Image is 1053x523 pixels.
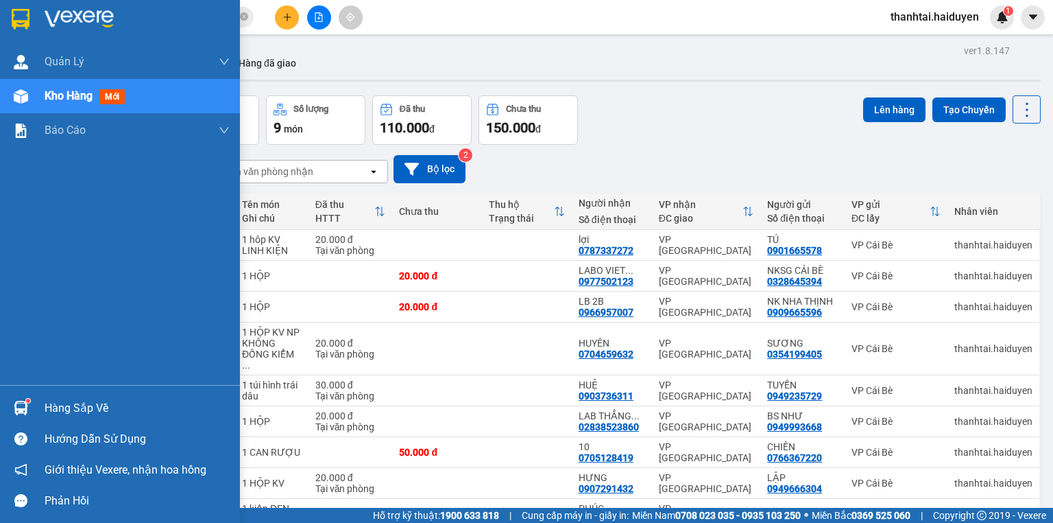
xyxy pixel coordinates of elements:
[767,483,822,494] div: 0949666304
[579,452,633,463] div: 0705128419
[14,463,27,476] span: notification
[315,338,386,349] div: 20.000 đ
[489,213,554,224] div: Trạng thái
[579,483,633,494] div: 0907291432
[659,338,754,360] div: VP [GEOGRAPHIC_DATA]
[219,56,230,67] span: down
[1004,6,1013,16] sup: 1
[851,416,941,427] div: VP Cái Bè
[625,265,633,276] span: ...
[579,503,645,514] div: PHÚC
[851,199,930,210] div: VP gửi
[242,245,302,256] div: LINH KIỆN
[804,513,808,518] span: ⚪️
[315,234,386,245] div: 20.000 đ
[293,104,328,114] div: Số lượng
[851,447,941,458] div: VP Cái Bè
[851,240,941,251] div: VP Cái Bè
[767,213,838,224] div: Số điện thoại
[219,125,230,136] span: down
[579,472,645,483] div: HƯNG
[440,510,499,521] strong: 1900 633 818
[652,194,761,230] th: Toggle SortBy
[851,478,941,489] div: VP Cái Bè
[242,447,302,458] div: 1 CAN RƯỢU
[767,452,822,463] div: 0766367220
[659,265,754,287] div: VP [GEOGRAPHIC_DATA]
[509,508,511,523] span: |
[26,399,30,403] sup: 1
[242,301,302,312] div: 1 HỘP
[767,234,838,245] div: TÚ
[242,234,302,245] div: 1 hôp KV
[954,240,1032,251] div: thanhtai.haiduyen
[954,385,1032,396] div: thanhtai.haiduyen
[954,343,1032,354] div: thanhtai.haiduyen
[274,119,281,136] span: 9
[767,472,838,483] div: LẬP
[579,198,645,209] div: Người nhận
[308,194,393,230] th: Toggle SortBy
[767,421,822,432] div: 0949993668
[372,95,472,145] button: Đã thu110.000đ
[99,89,125,104] span: mới
[315,380,386,391] div: 30.000 đ
[579,410,645,421] div: LAB THẮNG LỢI
[522,508,629,523] span: Cung cấp máy in - giấy in:
[632,508,801,523] span: Miền Nam
[399,206,475,217] div: Chưa thu
[659,380,754,402] div: VP [GEOGRAPHIC_DATA]
[240,11,248,24] span: close-circle
[228,47,307,80] button: Hàng đã giao
[242,270,302,281] div: 1 HỘP
[659,410,754,432] div: VP [GEOGRAPHIC_DATA]
[315,410,386,421] div: 20.000 đ
[579,421,639,432] div: 02838523860
[659,199,743,210] div: VP nhận
[242,380,302,402] div: 1 túi hình trái dâu
[242,213,302,224] div: Ghi chú
[767,296,838,307] div: NK NHA THỊNH
[242,478,302,489] div: 1 HỘP KV
[242,503,302,514] div: 1 kiện ĐEN
[242,360,250,371] span: ...
[579,441,645,452] div: 10
[315,349,386,360] div: Tại văn phòng
[851,510,910,521] strong: 0369 525 060
[399,301,475,312] div: 20.000 đ
[767,380,838,391] div: TUYỀN
[12,9,29,30] img: logo-vxr
[14,124,28,138] img: solution-icon
[579,234,645,245] div: lợi
[579,296,645,307] div: LB 2B
[242,199,302,210] div: Tên món
[863,97,925,122] button: Lên hàng
[242,327,302,338] div: 1 HỘP KV NP
[767,307,822,318] div: 0909665596
[996,11,1008,23] img: icon-new-feature
[486,119,535,136] span: 150.000
[282,12,292,22] span: plus
[45,491,230,511] div: Phản hồi
[242,416,302,427] div: 1 HỘP
[812,508,910,523] span: Miền Bắc
[851,301,941,312] div: VP Cái Bè
[14,432,27,445] span: question-circle
[240,12,248,21] span: close-circle
[45,461,206,478] span: Giới thiệu Vexere, nhận hoa hồng
[659,441,754,463] div: VP [GEOGRAPHIC_DATA]
[307,5,331,30] button: file-add
[659,234,754,256] div: VP [GEOGRAPHIC_DATA]
[767,349,822,360] div: 0354199405
[339,5,363,30] button: aim
[399,447,475,458] div: 50.000 đ
[880,8,990,25] span: thanhtai.haiduyen
[315,213,375,224] div: HTTT
[242,338,302,371] div: KHÔNG ĐỒNG KIỂM KHÔNG ĐẢM BẢO
[315,421,386,432] div: Tại văn phòng
[368,166,379,177] svg: open
[851,385,941,396] div: VP Cái Bè
[675,510,801,521] strong: 0708 023 035 - 0935 103 250
[954,478,1032,489] div: thanhtai.haiduyen
[954,270,1032,281] div: thanhtai.haiduyen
